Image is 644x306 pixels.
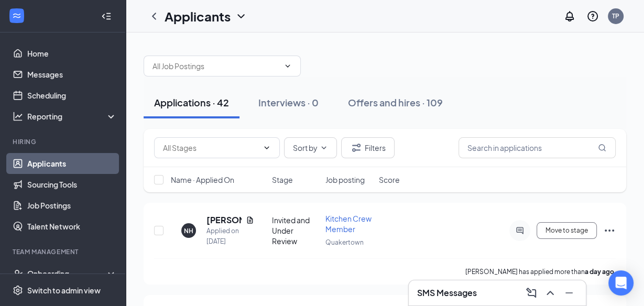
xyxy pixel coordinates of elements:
svg: ComposeMessage [525,287,538,299]
input: Search in applications [459,137,616,158]
span: Sort by [293,144,318,151]
svg: ChevronDown [320,144,328,152]
button: Move to stage [537,222,597,239]
svg: ChevronDown [235,10,247,23]
svg: Document [246,216,254,224]
span: Score [379,174,400,185]
svg: WorkstreamLogo [12,10,22,21]
button: Sort byChevronDown [284,137,337,158]
svg: ChevronDown [283,62,292,70]
svg: QuestionInfo [586,10,599,23]
svg: Filter [350,141,363,154]
svg: ChevronUp [544,287,556,299]
div: Switch to admin view [27,285,101,296]
span: Quakertown [325,238,364,246]
div: Offers and hires · 109 [348,96,443,109]
svg: ChevronDown [263,144,271,152]
svg: Notifications [563,10,576,23]
svg: ActiveChat [514,226,526,235]
a: Home [27,43,117,64]
svg: UserCheck [13,268,23,279]
svg: ChevronLeft [148,10,160,23]
span: Name · Applied On [171,174,234,185]
svg: Analysis [13,111,23,122]
div: Interviews · 0 [258,96,319,109]
input: All Stages [163,142,258,154]
div: Invited and Under Review [272,215,319,246]
span: Job posting [325,174,365,185]
div: Onboarding [27,268,108,279]
div: Hiring [13,137,115,146]
div: Reporting [27,111,117,122]
span: Stage [272,174,293,185]
a: Messages [27,64,117,85]
button: Filter Filters [341,137,395,158]
a: Job Postings [27,195,117,216]
div: TP [612,12,619,20]
a: Applicants [27,153,117,174]
h1: Applicants [165,7,231,25]
a: Talent Network [27,216,117,237]
button: ComposeMessage [523,285,540,301]
button: ChevronUp [542,285,559,301]
h5: [PERSON_NAME] [206,214,242,226]
div: Team Management [13,247,115,256]
div: Open Intercom Messenger [608,270,634,296]
div: Applied on [DATE] [206,226,254,247]
div: Applications · 42 [154,96,229,109]
input: All Job Postings [152,60,279,72]
div: NH [184,226,193,235]
b: a day ago [585,268,614,276]
svg: Collapse [101,11,112,21]
a: Scheduling [27,85,117,106]
svg: Settings [13,285,23,296]
button: Minimize [561,285,577,301]
a: Sourcing Tools [27,174,117,195]
svg: Ellipses [603,224,616,237]
span: Kitchen Crew Member [325,214,372,234]
p: [PERSON_NAME] has applied more than . [465,267,616,276]
svg: Minimize [563,287,575,299]
svg: MagnifyingGlass [598,144,606,152]
h3: SMS Messages [417,287,477,299]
